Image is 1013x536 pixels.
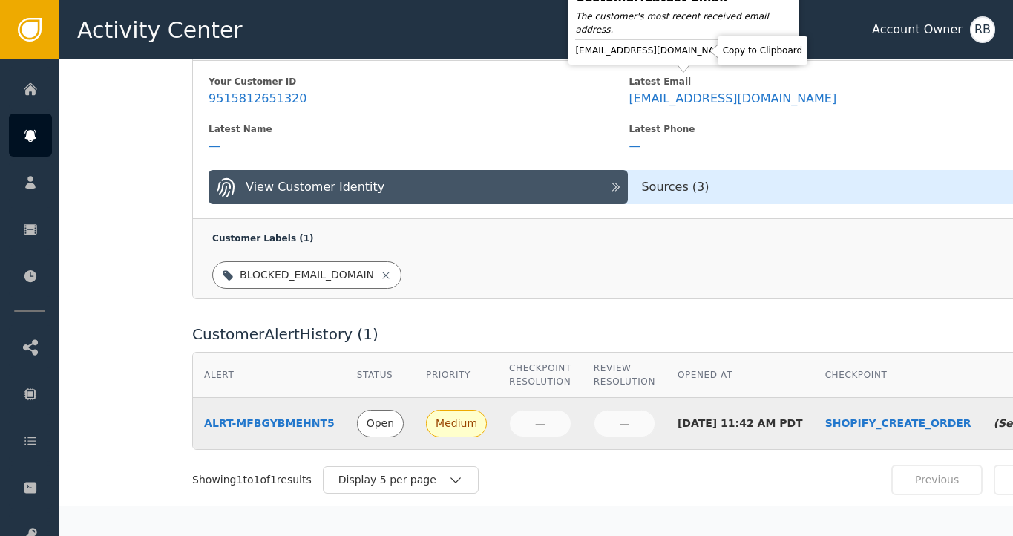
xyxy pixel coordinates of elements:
[209,139,220,154] div: —
[246,178,384,196] div: View Customer Identity
[872,21,963,39] div: Account Owner
[575,10,792,36] div: The customer's most recent received email address.
[629,139,640,154] div: —
[209,122,629,136] div: Latest Name
[77,13,243,47] span: Activity Center
[436,416,477,431] div: Medium
[192,472,312,488] div: Showing 1 to 1 of 1 results
[212,233,313,244] span: Customer Labels ( 1 )
[721,40,804,61] div: Copy to Clipboard
[367,416,394,431] div: Open
[415,353,498,398] th: Priority
[629,91,836,106] div: [EMAIL_ADDRESS][DOMAIN_NAME]
[193,353,346,398] th: Alert
[498,353,583,398] th: Checkpoint Resolution
[240,267,374,283] div: BLOCKED_EMAIL_DOMAIN
[825,416,971,431] a: SHOPIFY_CREATE_ORDER
[346,353,415,398] th: Status
[575,43,792,58] div: [EMAIL_ADDRESS][DOMAIN_NAME]
[338,472,448,488] div: Display 5 per page
[204,416,335,431] a: ALRT-MFBGYBMEHNT5
[209,91,306,106] div: 9515812651320
[603,416,646,431] div: —
[678,416,803,431] div: [DATE] 11:42 AM PDT
[970,16,995,43] button: RB
[814,353,983,398] th: Checkpoint
[209,170,628,204] button: View Customer Identity
[519,416,562,431] div: —
[323,466,479,494] button: Display 5 per page
[209,75,629,88] div: Your Customer ID
[666,353,814,398] th: Opened At
[583,353,666,398] th: Review Resolution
